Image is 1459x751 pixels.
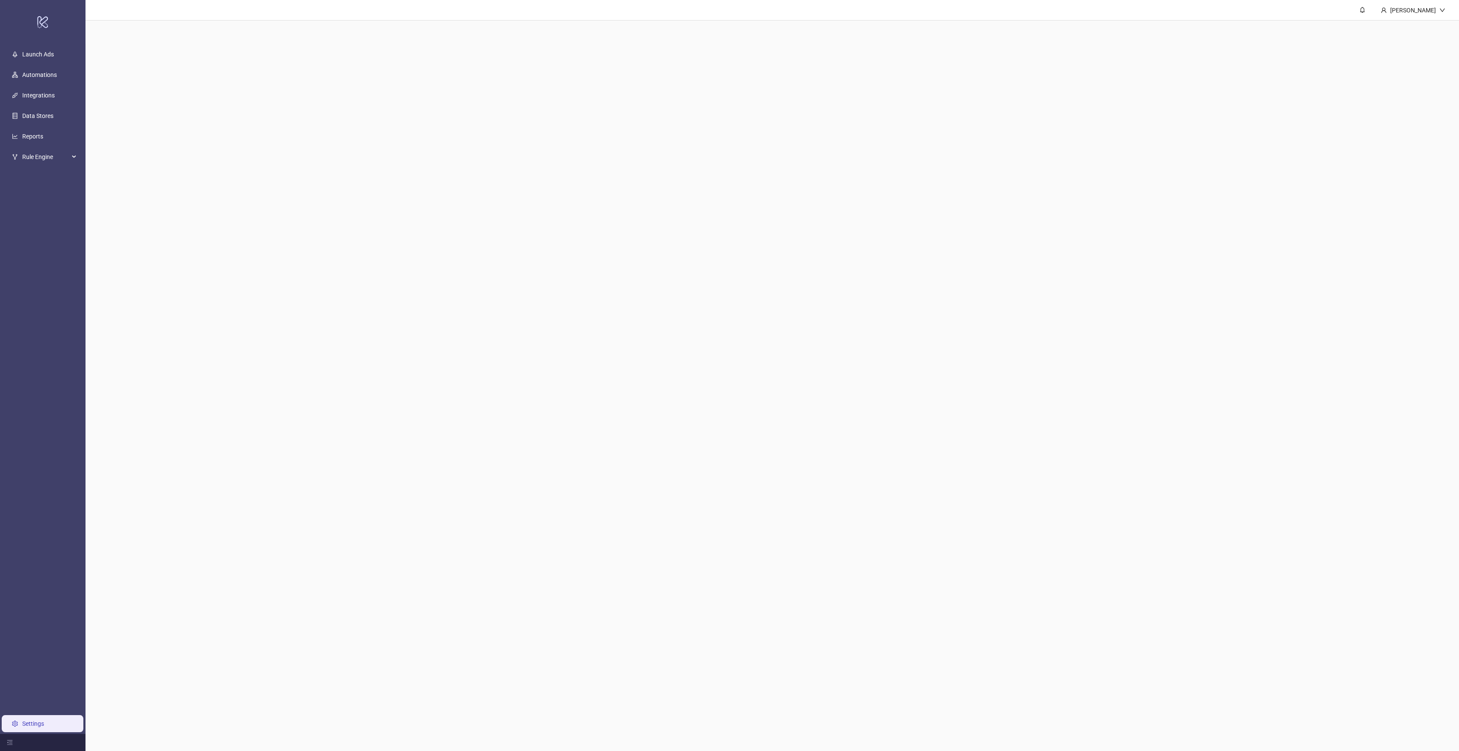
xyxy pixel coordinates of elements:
[22,112,53,119] a: Data Stores
[1381,7,1387,13] span: user
[22,51,54,58] a: Launch Ads
[12,154,18,160] span: fork
[22,71,57,78] a: Automations
[22,720,44,727] a: Settings
[22,148,69,165] span: Rule Engine
[1439,7,1445,13] span: down
[1359,7,1365,13] span: bell
[22,133,43,140] a: Reports
[1387,6,1439,15] div: [PERSON_NAME]
[22,92,55,99] a: Integrations
[7,739,13,745] span: menu-fold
